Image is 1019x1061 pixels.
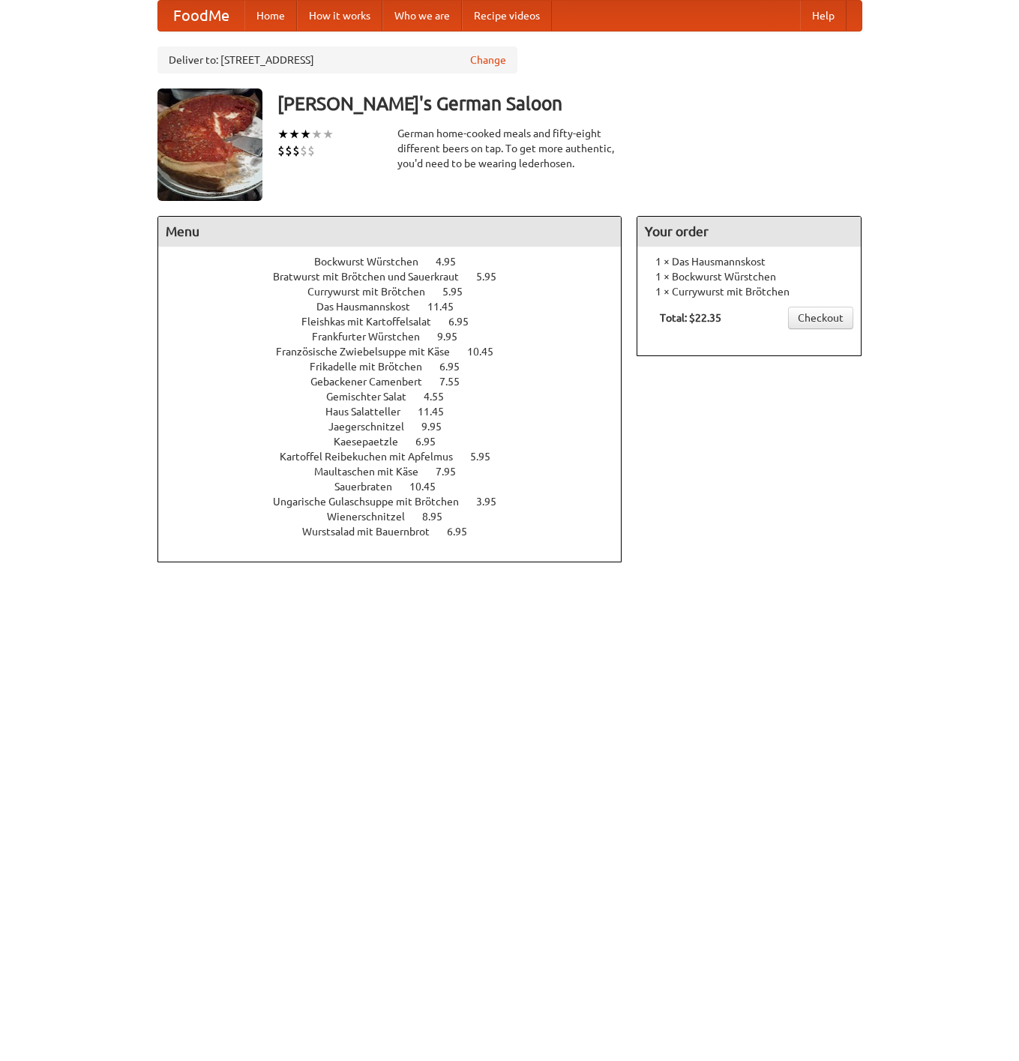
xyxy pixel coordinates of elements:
a: Kaesepaetzle 6.95 [334,436,463,448]
li: $ [277,142,285,159]
a: Currywurst mit Brötchen 5.95 [307,286,490,298]
span: 8.95 [422,511,457,523]
div: German home-cooked meals and fifty-eight different beers on tap. To get more authentic, you'd nee... [397,126,622,171]
a: Who we are [382,1,462,31]
span: Jaegerschnitzel [328,421,419,433]
span: 11.45 [418,406,459,418]
span: Bockwurst Würstchen [314,256,433,268]
span: 5.95 [476,271,511,283]
span: 6.95 [447,526,482,538]
span: 3.95 [476,496,511,508]
h4: Menu [158,217,622,247]
li: 1 × Bockwurst Würstchen [645,269,853,284]
a: Home [244,1,297,31]
span: Sauerbraten [334,481,407,493]
li: ★ [277,126,289,142]
li: 1 × Das Hausmannskost [645,254,853,269]
li: $ [292,142,300,159]
a: Wurstsalad mit Bauernbrot 6.95 [302,526,495,538]
span: Maultaschen mit Käse [314,466,433,478]
a: Bratwurst mit Brötchen und Sauerkraut 5.95 [273,271,524,283]
a: FoodMe [158,1,244,31]
span: Bratwurst mit Brötchen und Sauerkraut [273,271,474,283]
span: Kaesepaetzle [334,436,413,448]
span: Kartoffel Reibekuchen mit Apfelmus [280,451,468,463]
a: Change [470,52,506,67]
li: ★ [322,126,334,142]
h3: [PERSON_NAME]'s German Saloon [277,88,862,118]
span: 10.45 [409,481,451,493]
span: Das Hausmannskost [316,301,425,313]
span: Gebackener Camenbert [310,376,437,388]
li: $ [300,142,307,159]
span: 4.95 [436,256,471,268]
span: 10.45 [467,346,508,358]
a: Help [800,1,847,31]
h4: Your order [637,217,861,247]
li: ★ [300,126,311,142]
li: $ [307,142,315,159]
span: Wurstsalad mit Bauernbrot [302,526,445,538]
a: Kartoffel Reibekuchen mit Apfelmus 5.95 [280,451,518,463]
a: How it works [297,1,382,31]
a: Recipe videos [462,1,552,31]
a: Jaegerschnitzel 9.95 [328,421,469,433]
a: Sauerbraten 10.45 [334,481,463,493]
span: Französische Zwiebelsuppe mit Käse [276,346,465,358]
a: Maultaschen mit Käse 7.95 [314,466,484,478]
span: Gemischter Salat [326,391,421,403]
span: Haus Salatteller [325,406,415,418]
a: Gebackener Camenbert 7.55 [310,376,487,388]
img: angular.jpg [157,88,262,201]
a: Haus Salatteller 11.45 [325,406,472,418]
a: Frankfurter Würstchen 9.95 [312,331,485,343]
span: 6.95 [439,361,475,373]
a: Ungarische Gulaschsuppe mit Brötchen 3.95 [273,496,524,508]
li: 1 × Currywurst mit Brötchen [645,284,853,299]
span: Wienerschnitzel [327,511,420,523]
a: Französische Zwiebelsuppe mit Käse 10.45 [276,346,521,358]
span: Frikadelle mit Brötchen [310,361,437,373]
div: Deliver to: [STREET_ADDRESS] [157,46,517,73]
b: Total: $22.35 [660,312,721,324]
a: Frikadelle mit Brötchen 6.95 [310,361,487,373]
span: 11.45 [427,301,469,313]
a: Gemischter Salat 4.55 [326,391,472,403]
a: Fleishkas mit Kartoffelsalat 6.95 [301,316,496,328]
span: 5.95 [442,286,478,298]
span: 9.95 [437,331,472,343]
span: 4.55 [424,391,459,403]
li: ★ [289,126,300,142]
span: Frankfurter Würstchen [312,331,435,343]
span: 7.95 [436,466,471,478]
a: Checkout [788,307,853,329]
span: 5.95 [470,451,505,463]
li: ★ [311,126,322,142]
span: Fleishkas mit Kartoffelsalat [301,316,446,328]
a: Wienerschnitzel 8.95 [327,511,470,523]
span: 9.95 [421,421,457,433]
span: Ungarische Gulaschsuppe mit Brötchen [273,496,474,508]
a: Das Hausmannskost 11.45 [316,301,481,313]
span: 7.55 [439,376,475,388]
span: Currywurst mit Brötchen [307,286,440,298]
span: 6.95 [415,436,451,448]
a: Bockwurst Würstchen 4.95 [314,256,484,268]
li: $ [285,142,292,159]
span: 6.95 [448,316,484,328]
